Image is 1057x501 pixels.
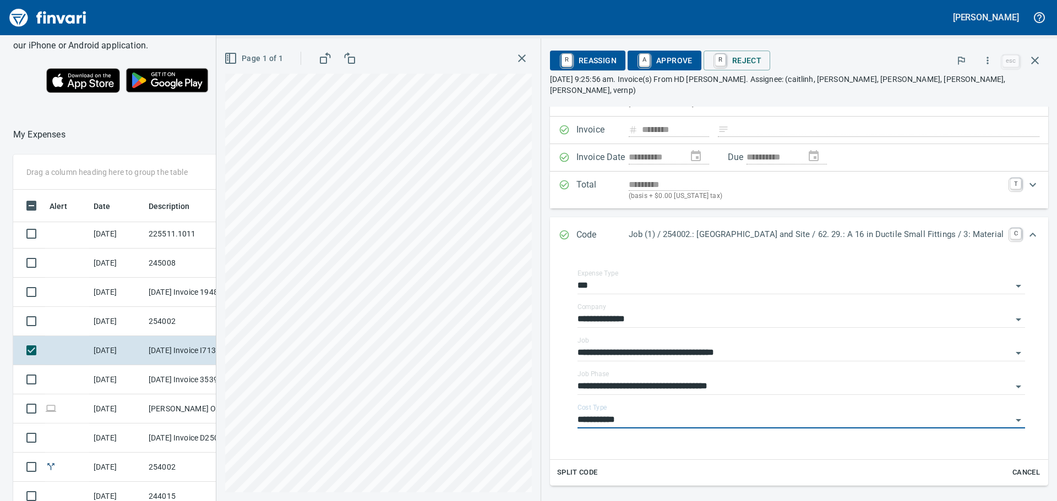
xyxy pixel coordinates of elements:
[13,128,66,141] p: My Expenses
[1009,464,1044,481] button: Cancel
[1011,466,1041,479] span: Cancel
[45,405,57,412] span: Online transaction
[554,464,601,481] button: Split Code
[704,51,770,70] button: RReject
[89,278,144,307] td: [DATE]
[13,128,66,141] nav: breadcrumb
[94,200,125,213] span: Date
[562,54,572,66] a: R
[576,178,629,202] p: Total
[1011,312,1026,327] button: Open
[26,167,188,178] p: Drag a column heading here to group the table
[89,219,144,249] td: [DATE]
[144,394,243,423] td: [PERSON_NAME] Of [GEOGRAPHIC_DATA] [GEOGRAPHIC_DATA]
[222,48,287,69] button: Page 1 of 1
[89,365,144,394] td: [DATE]
[50,200,67,213] span: Alert
[715,54,726,66] a: R
[1011,412,1026,428] button: Open
[550,74,1048,96] p: [DATE] 9:25:56 am. Invoice(s) From HD [PERSON_NAME]. Assignee: (caitlinh, [PERSON_NAME], [PERSON_...
[149,200,190,213] span: Description
[89,336,144,365] td: [DATE]
[557,466,598,479] span: Split Code
[953,12,1019,23] h5: [PERSON_NAME]
[89,307,144,336] td: [DATE]
[1000,47,1048,74] span: Close invoice
[144,307,243,336] td: 254002
[636,51,693,70] span: Approve
[120,62,215,98] img: Get it on Google Play
[89,249,144,278] td: [DATE]
[577,304,606,310] label: Company
[1011,345,1026,361] button: Open
[45,463,57,470] span: Split transaction
[950,9,1022,26] button: [PERSON_NAME]
[577,270,618,277] label: Expense Type
[550,254,1048,486] div: Expand
[144,423,243,453] td: [DATE] Invoice D2502725 from MESA Products Inc (1-22431)
[89,394,144,423] td: [DATE]
[89,423,144,453] td: [DATE]
[226,52,283,65] span: Page 1 of 1
[1011,278,1026,294] button: Open
[576,228,629,243] p: Code
[712,51,761,70] span: Reject
[149,200,204,213] span: Description
[949,48,973,73] button: Flag
[89,453,144,482] td: [DATE]
[13,23,247,53] h6: You can also control your card and submit expenses from our iPhone or Android application.
[1010,178,1021,189] a: T
[46,68,120,93] img: Download on the App Store
[577,404,607,411] label: Cost Type
[577,337,589,344] label: Job
[1002,55,1019,67] a: esc
[1010,228,1021,239] a: C
[144,219,243,249] td: 225511.1011
[94,200,111,213] span: Date
[550,217,1048,254] div: Expand
[7,4,89,31] img: Finvari
[1011,379,1026,394] button: Open
[577,371,609,377] label: Job Phase
[144,249,243,278] td: 245008
[629,228,1004,241] p: Job (1) / 254002.: [GEOGRAPHIC_DATA] and Site / 62. 29.: A 16 in Ductile Small Fittings / 3: Mate...
[559,51,617,70] span: Reassign
[550,172,1048,208] div: Expand
[50,200,81,213] span: Alert
[628,51,701,70] button: AApprove
[550,51,625,70] button: RReassign
[629,191,1004,202] p: (basis + $0.00 [US_STATE] tax)
[144,365,243,394] td: [DATE] Invoice 35399 from Superior Sweeping Inc (1-10990)
[976,48,1000,73] button: More
[639,54,650,66] a: A
[144,278,243,307] td: [DATE] Invoice 19485 from A Cut Above Concrete Cutting (1-30572)
[144,453,243,482] td: 254002
[144,336,243,365] td: [DATE] Invoice I7135619 from [PERSON_NAME] Company Inc. (1-10431)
